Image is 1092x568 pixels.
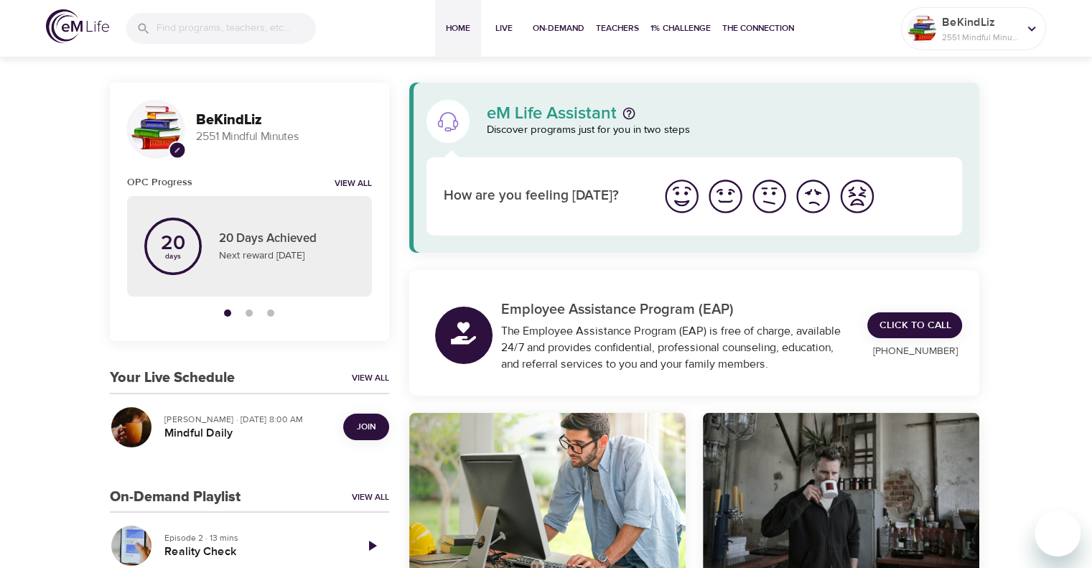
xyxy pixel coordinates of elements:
iframe: Button to launch messaging window [1035,511,1081,557]
img: worst [837,177,877,216]
h5: Reality Check [164,544,343,559]
img: logo [46,9,109,43]
img: bad [793,177,833,216]
button: I'm feeling worst [835,174,879,218]
span: Teachers [596,21,639,36]
h3: Your Live Schedule [110,370,235,386]
p: Employee Assistance Program (EAP) [501,299,851,320]
button: Reality Check [110,524,153,567]
h5: Mindful Daily [164,426,332,441]
a: Click to Call [867,312,962,339]
p: [PERSON_NAME] · [DATE] 8:00 AM [164,413,332,426]
p: Discover programs just for you in two steps [487,122,963,139]
img: ok [750,177,789,216]
p: days [161,253,185,259]
p: Next reward [DATE] [219,248,355,264]
img: Remy Sharp [131,103,181,154]
img: great [662,177,701,216]
button: Join [343,414,389,440]
img: eM Life Assistant [437,110,459,133]
p: 2551 Mindful Minutes [196,129,372,145]
p: [PHONE_NUMBER] [867,344,962,359]
span: Live [487,21,521,36]
img: good [706,177,745,216]
h3: BeKindLiz [196,112,372,129]
p: 20 [161,233,185,253]
p: eM Life Assistant [487,105,617,122]
h3: On-Demand Playlist [110,489,241,506]
p: 20 Days Achieved [219,230,355,248]
p: 2551 Mindful Minutes [942,31,1018,44]
span: On-Demand [533,21,584,36]
a: View all notifications [335,178,372,190]
span: The Connection [722,21,794,36]
a: View All [352,372,389,384]
button: I'm feeling ok [747,174,791,218]
span: Home [441,21,475,36]
a: Play Episode [355,529,389,563]
div: The Employee Assistance Program (EAP) is free of charge, available 24/7 and provides confidential... [501,323,851,373]
button: I'm feeling good [704,174,747,218]
h6: OPC Progress [127,174,192,190]
p: Episode 2 · 13 mins [164,531,343,544]
span: Click to Call [879,317,951,335]
input: Find programs, teachers, etc... [157,13,316,44]
button: I'm feeling bad [791,174,835,218]
p: How are you feeling [DATE]? [444,186,643,207]
button: I'm feeling great [660,174,704,218]
img: Remy Sharp [907,14,936,43]
p: BeKindLiz [942,14,1018,31]
a: View All [352,491,389,503]
span: 1% Challenge [650,21,711,36]
span: Join [357,419,375,434]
